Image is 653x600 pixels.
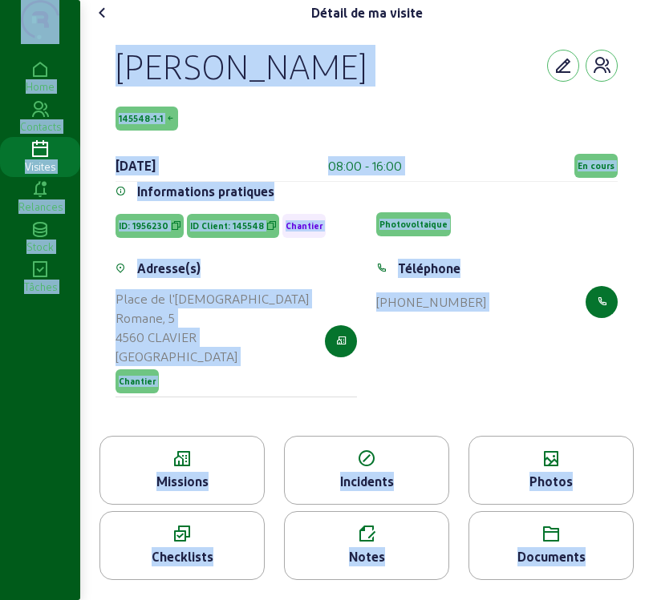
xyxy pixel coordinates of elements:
[116,45,367,87] div: [PERSON_NAME]
[119,376,156,387] span: Chantier
[190,220,264,232] span: ID Client: 145548
[285,547,448,566] div: Notes
[116,328,325,347] div: 4560 CLAVIER
[100,472,264,491] div: Missions
[116,289,325,328] div: Place de l'[DEMOGRAPHIC_DATA] Romane, 5
[376,292,486,312] div: [PHONE_NUMBER]
[286,220,322,232] span: Chantier
[116,347,325,366] div: [GEOGRAPHIC_DATA]
[469,547,633,566] div: Documents
[379,219,448,230] span: Photovoltaique
[328,156,402,175] div: 08:00 - 16:00
[398,259,460,278] div: Téléphone
[469,472,633,491] div: Photos
[116,156,156,175] div: [DATE]
[100,547,264,566] div: Checklists
[119,220,168,232] span: ID: 1956230
[311,3,423,22] div: Détail de ma visite
[578,160,614,171] span: En cours
[137,182,274,201] div: Informations pratiques
[137,259,201,278] div: Adresse(s)
[285,472,448,491] div: Incidents
[119,113,163,124] span: 145548-1-1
